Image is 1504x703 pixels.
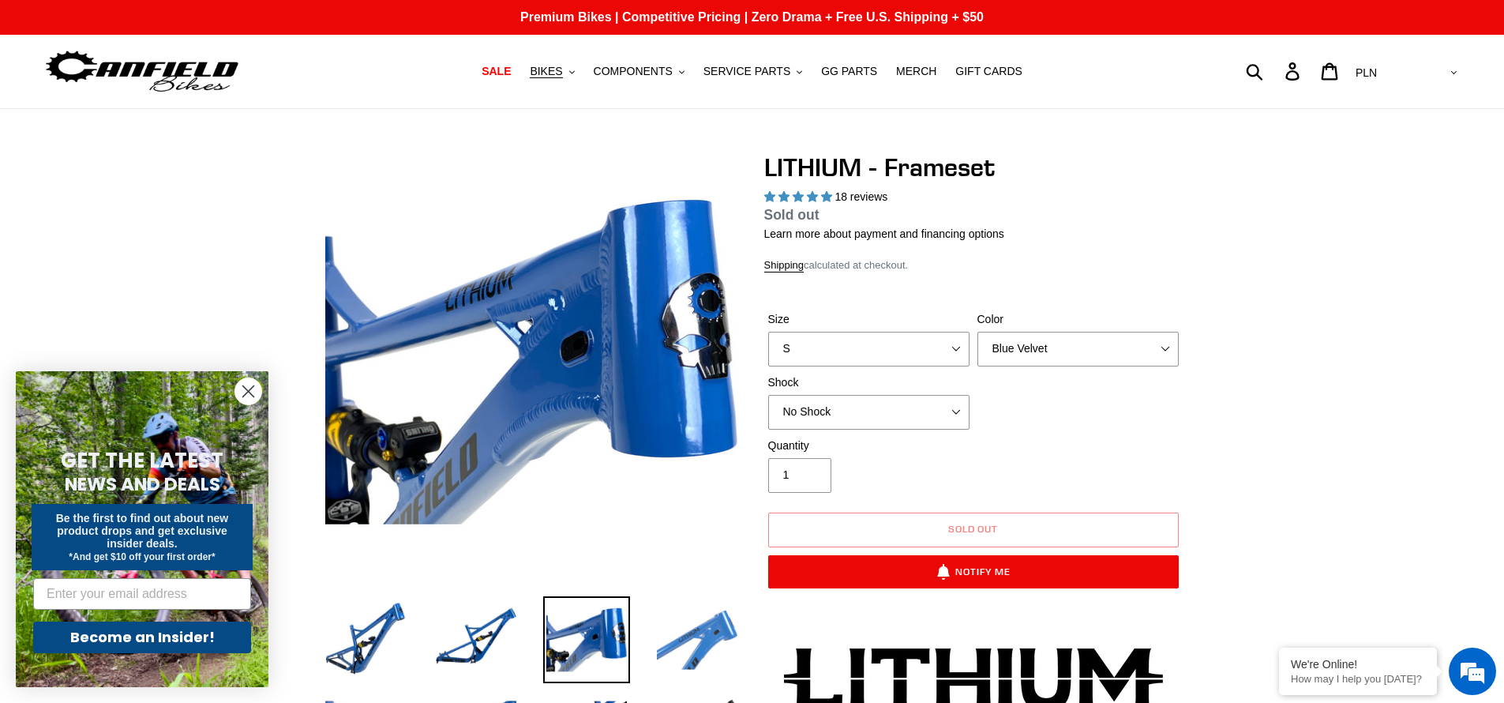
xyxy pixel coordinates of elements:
[703,65,790,78] span: SERVICE PARTS
[33,622,251,653] button: Become an Insider!
[977,311,1179,328] label: Color
[474,61,519,82] a: SALE
[33,578,251,610] input: Enter your email address
[764,190,835,203] span: 5.00 stars
[65,472,220,497] span: NEWS AND DEALS
[896,65,936,78] span: MERCH
[56,512,229,550] span: Be the first to find out about new product drops and get exclusive insider deals.
[768,374,970,391] label: Shock
[586,61,692,82] button: COMPONENTS
[764,207,820,223] span: Sold out
[43,47,241,96] img: Canfield Bikes
[768,513,1179,547] button: Sold out
[654,596,741,683] img: Load image into Gallery viewer, LITHIUM - Frameset
[1255,54,1295,88] input: Search
[234,378,262,405] button: Close dialog
[835,190,887,203] span: 18 reviews
[955,65,1022,78] span: GIFT CARDS
[888,61,944,82] a: MERCH
[948,523,999,535] span: Sold out
[69,551,215,562] span: *And get $10 off your first order*
[482,65,511,78] span: SALE
[768,555,1179,588] button: Notify Me
[543,596,630,683] img: Load image into Gallery viewer, LITHIUM - Frameset
[821,65,877,78] span: GG PARTS
[433,596,519,683] img: Load image into Gallery viewer, LITHIUM - Frameset
[764,259,805,273] a: Shipping
[764,258,1183,273] div: calculated at checkout.
[61,446,223,475] span: GET THE LATEST
[530,65,562,78] span: BIKES
[768,311,970,328] label: Size
[764,152,1183,182] h1: LITHIUM - Frameset
[764,227,1004,240] a: Learn more about payment and financing options
[522,61,582,82] button: BIKES
[594,65,673,78] span: COMPONENTS
[768,438,970,454] label: Quantity
[1291,658,1425,671] div: We're Online!
[1291,673,1425,685] p: How may I help you today?
[947,61,1030,82] a: GIFT CARDS
[322,596,409,683] img: Load image into Gallery viewer, LITHIUM - Frameset
[696,61,810,82] button: SERVICE PARTS
[813,61,885,82] a: GG PARTS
